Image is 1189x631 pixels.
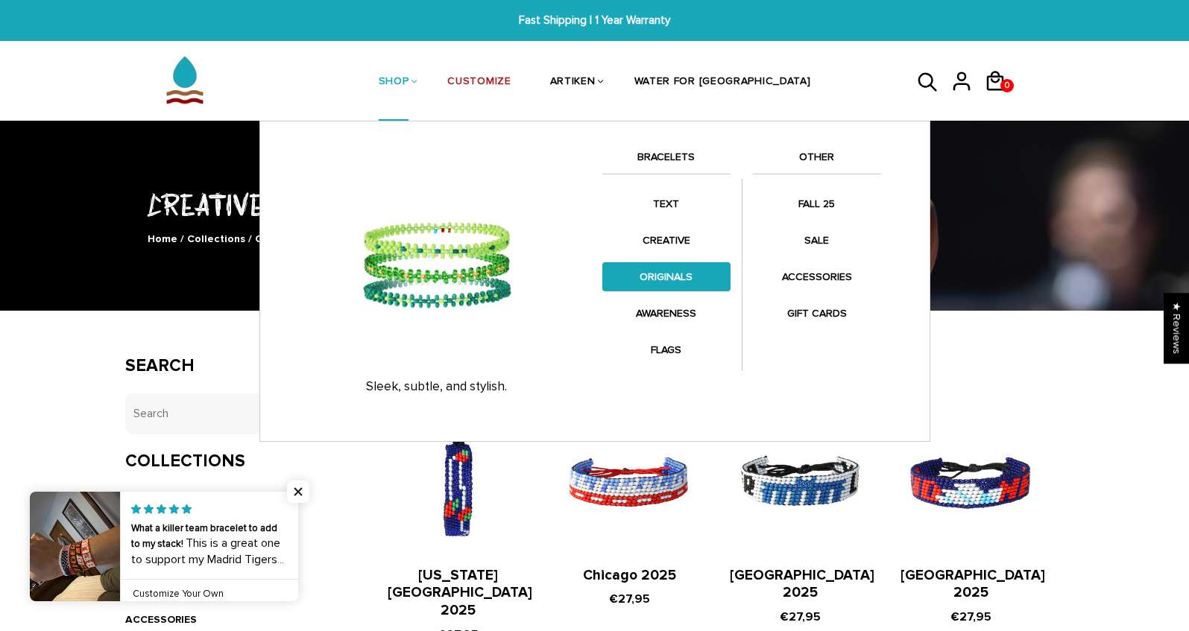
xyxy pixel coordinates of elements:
[366,12,824,29] span: Fast Shipping | 1 Year Warranty
[602,262,731,291] a: ORIGINALS
[1164,293,1189,364] div: Click to open Judge.me floating reviews tab
[447,43,511,122] a: CUSTOMIZE
[388,567,532,620] a: [US_STATE][GEOGRAPHIC_DATA] 2025
[730,567,874,602] a: [GEOGRAPHIC_DATA] 2025
[125,184,1065,223] h1: CREATIVE
[753,262,881,291] a: ACCESSORIES
[602,148,731,174] a: BRACELETS
[602,299,731,328] a: AWARENESS
[602,226,731,255] a: CREATIVE
[148,232,177,245] a: Home
[602,335,731,364] a: FLAGS
[180,232,184,245] span: /
[287,481,309,503] span: Close popup widget
[125,451,344,472] h3: Collections
[125,613,197,626] a: ACCESSORIES
[550,43,596,122] a: ARTIKEN
[187,232,245,245] a: Collections
[780,609,821,624] span: €27,95
[901,567,1045,602] a: [GEOGRAPHIC_DATA] 2025
[286,379,587,394] p: Sleek, subtle, and stylish.
[248,232,252,245] span: /
[753,189,881,218] a: FALL 25
[125,393,344,434] input: Search
[379,43,409,122] a: SHOP
[984,97,1018,99] a: 0
[753,299,881,328] a: GIFT CARDS
[1001,75,1013,96] span: 0
[602,189,731,218] a: TEXT
[125,355,344,377] h3: Search
[634,43,811,122] a: WATER FOR [GEOGRAPHIC_DATA]
[255,232,304,245] span: CREATIVE
[753,226,881,255] a: SALE
[609,592,650,606] span: €27,95
[583,567,676,584] a: Chicago 2025
[753,148,881,174] a: OTHER
[950,609,991,624] span: €27,95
